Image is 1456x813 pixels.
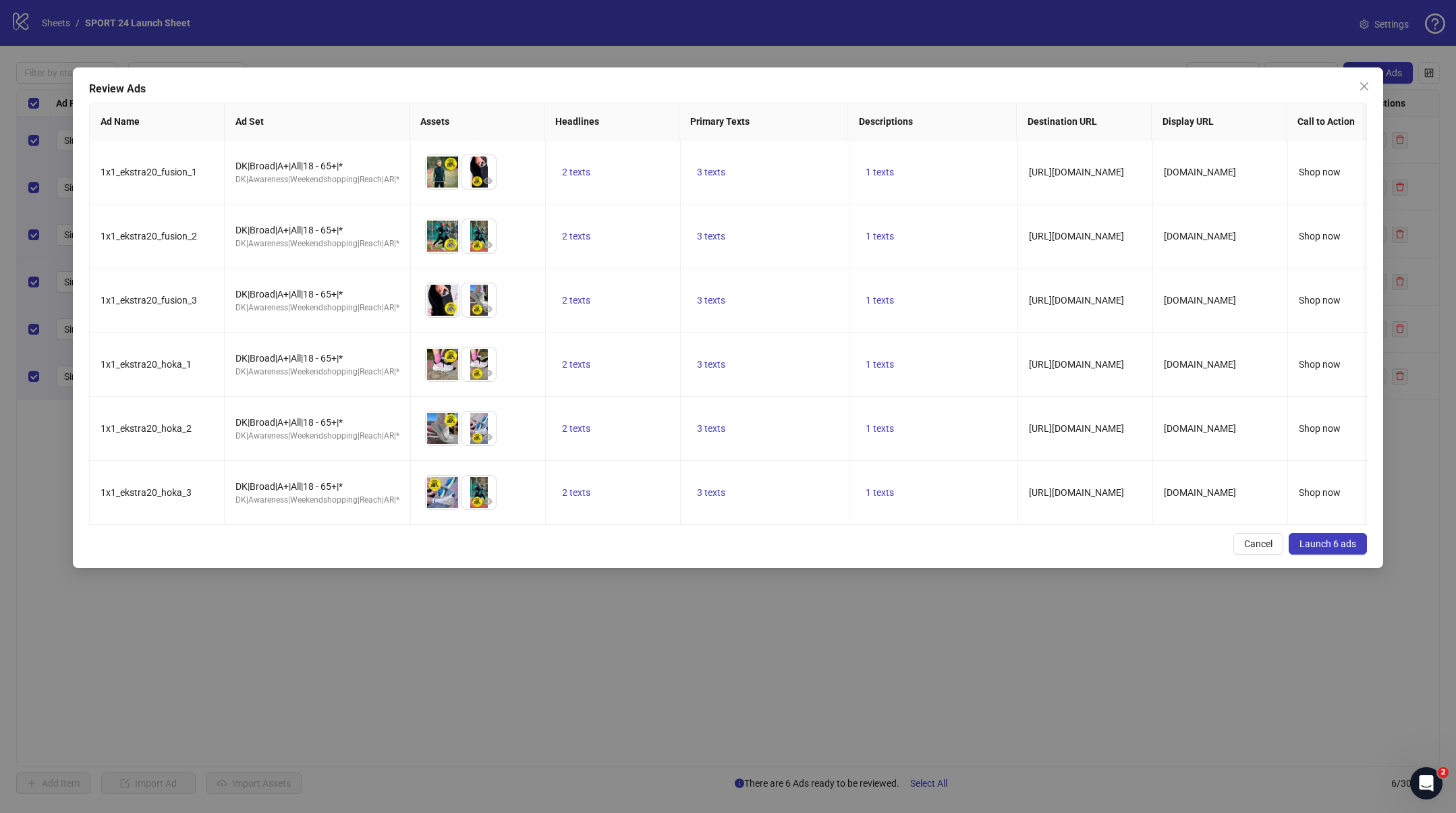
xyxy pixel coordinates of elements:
span: [URL][DOMAIN_NAME] [1029,423,1124,434]
button: Preview [480,365,496,381]
div: DK|Broad|A+|All|18 - 65+|* [235,415,399,430]
th: Assets [410,103,544,140]
span: 2 [1438,767,1449,778]
img: Asset 1 [426,219,459,253]
span: eye [483,176,493,186]
span: 2 texts [562,423,590,434]
span: eye [483,497,493,506]
span: eye [447,240,456,250]
span: [DOMAIN_NAME] [1164,487,1236,498]
button: Preview [443,365,459,381]
div: Review Ads [89,81,1367,97]
span: 1x1_ekstra20_fusion_3 [101,295,197,306]
span: [DOMAIN_NAME] [1164,231,1236,242]
button: Preview [480,429,496,445]
button: Preview [443,301,459,317]
button: 3 texts [692,292,731,308]
span: [DOMAIN_NAME] [1164,359,1236,370]
div: DK|Awareness|Weekendshopping|Reach|AR|* [235,302,399,314]
span: [URL][DOMAIN_NAME] [1029,359,1124,370]
span: 3 texts [697,167,725,177]
div: DK|Awareness|Weekendshopping|Reach|AR|* [235,366,399,379]
span: eye [447,304,456,314]
span: 1x1_ekstra20_fusion_1 [101,167,197,177]
span: eye [447,368,456,378]
span: Shop now [1299,295,1341,306]
img: Asset 1 [426,347,459,381]
span: 2 texts [562,359,590,370]
span: 2 texts [562,295,590,306]
span: 3 texts [697,295,725,306]
button: 1 texts [860,292,899,308]
button: Preview [443,173,459,189]
img: Asset 2 [462,476,496,509]
div: DK|Broad|A+|All|18 - 65+|* [235,159,399,173]
button: 2 texts [557,484,596,501]
div: DK|Broad|A+|All|18 - 65+|* [235,223,399,237]
span: Shop now [1299,359,1341,370]
span: Shop now [1299,231,1341,242]
button: 2 texts [557,356,596,372]
span: 2 texts [562,231,590,242]
span: 3 texts [697,231,725,242]
span: close [1359,81,1370,92]
span: [URL][DOMAIN_NAME] [1029,167,1124,177]
span: 1x1_ekstra20_hoka_3 [101,487,192,498]
span: Launch 6 ads [1299,538,1356,549]
span: 2 texts [562,167,590,177]
div: DK|Awareness|Weekendshopping|Reach|AR|* [235,237,399,250]
th: Ad Set [225,103,410,140]
span: 1 texts [866,359,894,370]
button: 3 texts [692,356,731,372]
span: [URL][DOMAIN_NAME] [1029,231,1124,242]
img: Asset 2 [462,412,496,445]
th: Headlines [544,103,679,140]
button: 1 texts [860,164,899,180]
span: 1x1_ekstra20_hoka_2 [101,423,192,434]
iframe: Intercom live chat [1410,767,1443,800]
img: Asset 1 [426,476,459,509]
div: DK|Broad|A+|All|18 - 65+|* [235,287,399,302]
button: Preview [480,493,496,509]
img: Asset 2 [462,347,496,381]
button: 2 texts [557,420,596,437]
button: Preview [480,173,496,189]
span: Shop now [1299,167,1341,177]
span: [URL][DOMAIN_NAME] [1029,487,1124,498]
button: Preview [443,493,459,509]
span: 1 texts [866,167,894,177]
button: 3 texts [692,164,731,180]
button: 3 texts [692,484,731,501]
span: [DOMAIN_NAME] [1164,167,1236,177]
span: 2 texts [562,487,590,498]
img: Asset 1 [426,155,459,189]
span: 1 texts [866,295,894,306]
span: Cancel [1244,538,1272,549]
img: Asset 1 [426,412,459,445]
span: Shop now [1299,487,1341,498]
button: 1 texts [860,228,899,244]
span: [URL][DOMAIN_NAME] [1029,295,1124,306]
span: 3 texts [697,487,725,498]
button: 3 texts [692,228,731,244]
span: 3 texts [697,423,725,434]
button: Preview [443,237,459,253]
span: eye [447,497,456,506]
span: eye [483,368,493,378]
button: Launch 6 ads [1289,533,1367,555]
th: Descriptions [848,103,1017,140]
img: Asset 2 [462,283,496,317]
span: eye [447,176,456,186]
span: eye [447,432,456,442]
span: Shop now [1299,423,1341,434]
span: [DOMAIN_NAME] [1164,423,1236,434]
div: DK|Awareness|Weekendshopping|Reach|AR|* [235,494,399,507]
button: 2 texts [557,292,596,308]
button: 3 texts [692,420,731,437]
th: Destination URL [1017,103,1152,140]
div: DK|Broad|A+|All|18 - 65+|* [235,351,399,366]
button: Preview [480,301,496,317]
span: 1x1_ekstra20_hoka_1 [101,359,192,370]
th: Primary Texts [679,103,848,140]
button: Close [1353,76,1375,97]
